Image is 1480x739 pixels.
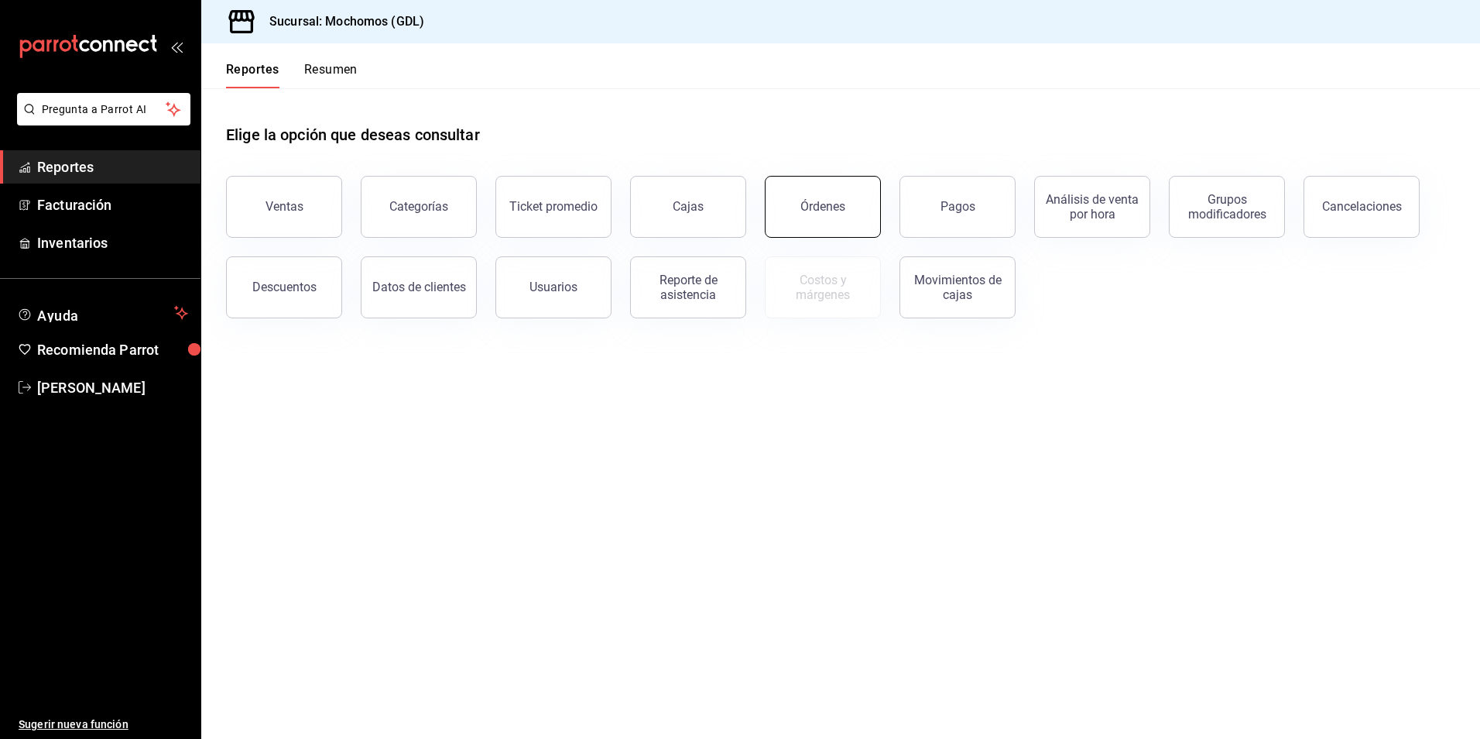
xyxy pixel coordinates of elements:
span: Sugerir nueva función [19,717,188,733]
button: Movimientos de cajas [899,256,1016,318]
button: Pagos [899,176,1016,238]
div: Grupos modificadores [1179,192,1275,222]
div: Movimientos de cajas [910,273,1006,302]
span: Reportes [37,156,188,177]
button: Reporte de asistencia [630,256,746,318]
button: Grupos modificadores [1169,176,1285,238]
div: Cajas [673,198,704,216]
span: Ayuda [37,304,168,322]
div: Ventas [266,199,303,214]
a: Cajas [630,176,746,238]
div: navigation tabs [226,62,358,88]
div: Reporte de asistencia [640,273,736,302]
button: Datos de clientes [361,256,477,318]
div: Descuentos [252,280,317,294]
button: Órdenes [765,176,881,238]
button: Ventas [226,176,342,238]
div: Categorías [389,199,448,214]
button: Cancelaciones [1304,176,1420,238]
button: Usuarios [495,256,612,318]
h3: Sucursal: Mochomos (GDL) [257,12,424,31]
div: Datos de clientes [372,280,466,294]
span: Recomienda Parrot [37,339,188,360]
a: Pregunta a Parrot AI [11,112,190,129]
button: Reportes [226,62,279,88]
h1: Elige la opción que deseas consultar [226,123,480,146]
div: Cancelaciones [1322,199,1402,214]
div: Ticket promedio [509,199,598,214]
div: Órdenes [800,199,845,214]
div: Análisis de venta por hora [1044,192,1140,222]
button: Categorías [361,176,477,238]
button: Ticket promedio [495,176,612,238]
button: Contrata inventarios para ver este reporte [765,256,881,318]
span: Inventarios [37,232,188,253]
span: Pregunta a Parrot AI [42,101,166,118]
button: Análisis de venta por hora [1034,176,1150,238]
button: Pregunta a Parrot AI [17,93,190,125]
div: Costos y márgenes [775,273,871,302]
button: open_drawer_menu [170,40,183,53]
button: Descuentos [226,256,342,318]
button: Resumen [304,62,358,88]
span: [PERSON_NAME] [37,377,188,398]
span: Facturación [37,194,188,215]
div: Usuarios [529,280,577,294]
div: Pagos [940,199,975,214]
